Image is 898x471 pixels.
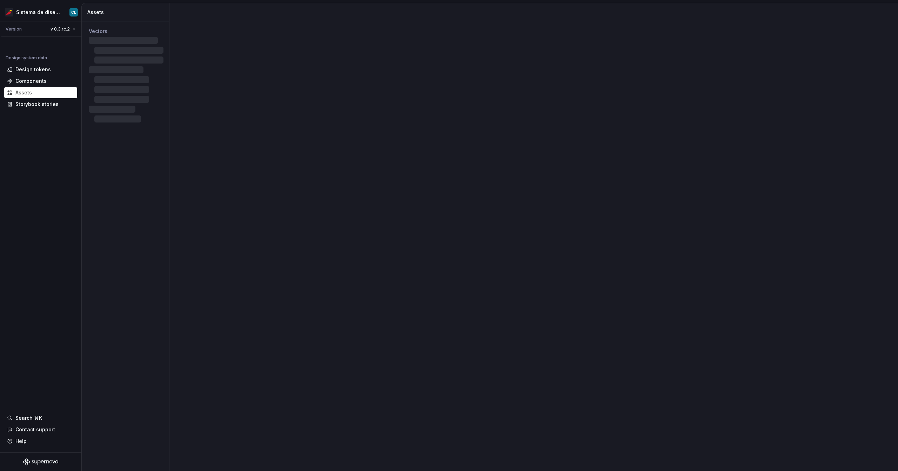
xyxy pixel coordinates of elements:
a: Components [4,75,77,87]
a: Assets [4,87,77,98]
a: Design tokens [4,64,77,75]
a: Storybook stories [4,99,77,110]
div: Version [6,26,22,32]
div: Storybook stories [15,101,59,108]
div: Contact support [15,426,55,433]
span: v 0.3.rc.2 [51,26,70,32]
button: Help [4,436,77,447]
div: Components [15,78,47,85]
div: Design system data [6,55,47,61]
div: Vectors [89,28,162,35]
button: v 0.3.rc.2 [47,24,79,34]
img: 55604660-494d-44a9-beb2-692398e9940a.png [5,8,13,16]
div: Help [15,438,27,445]
div: Assets [15,89,32,96]
div: Design tokens [15,66,51,73]
button: Contact support [4,424,77,435]
div: CL [71,9,76,15]
div: Search ⌘K [15,414,42,422]
div: Sistema de diseño Iberia [16,9,61,16]
div: Assets [87,9,166,16]
svg: Supernova Logo [23,458,58,465]
button: Sistema de diseño IberiaCL [1,5,80,20]
button: Search ⌘K [4,412,77,424]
